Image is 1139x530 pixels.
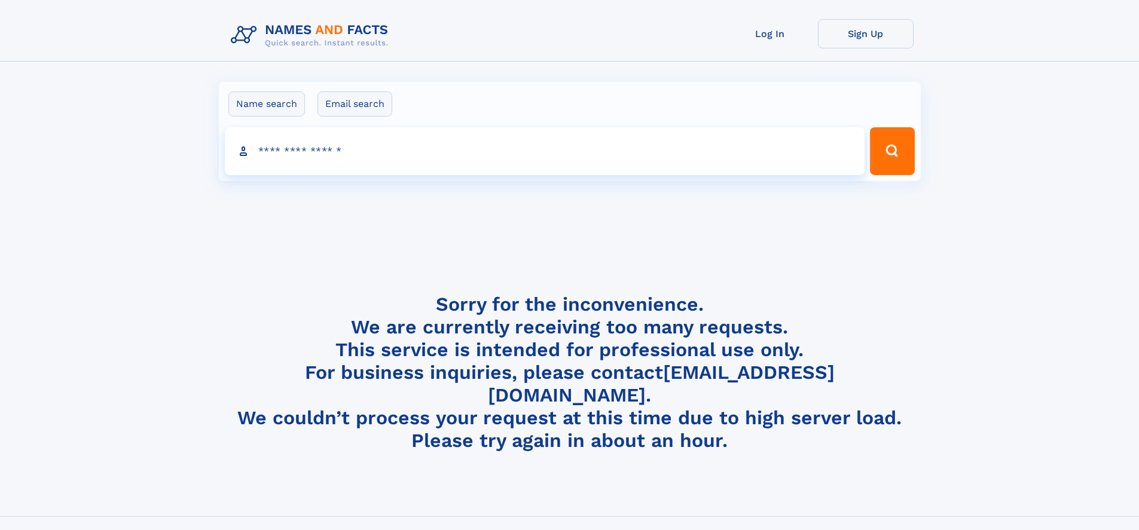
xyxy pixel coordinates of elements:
[870,127,914,175] button: Search Button
[317,91,392,117] label: Email search
[228,91,305,117] label: Name search
[818,19,914,48] a: Sign Up
[226,19,398,51] img: Logo Names and Facts
[722,19,818,48] a: Log In
[225,127,865,175] input: search input
[488,361,835,406] a: [EMAIL_ADDRESS][DOMAIN_NAME]
[226,293,914,452] h4: Sorry for the inconvenience. We are currently receiving too many requests. This service is intend...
